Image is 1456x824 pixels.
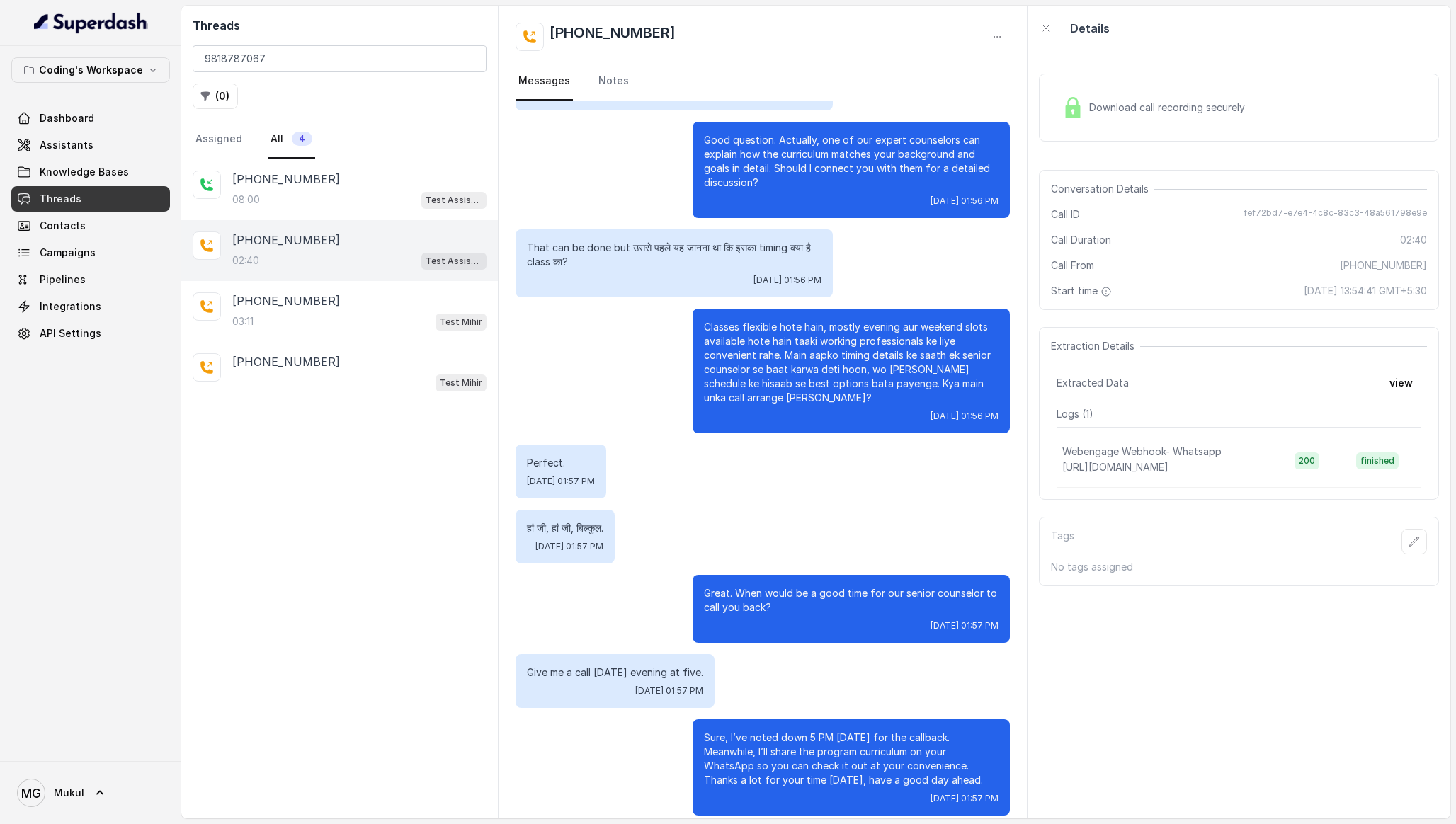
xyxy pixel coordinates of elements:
span: Call Duration [1051,233,1111,247]
span: Start time [1051,284,1115,298]
span: Call From [1051,258,1094,273]
p: Webengage Webhook- Whatsapp [1062,445,1222,459]
p: Test Mihir [440,376,482,390]
span: Assistants [40,138,93,152]
span: Integrations [40,299,101,314]
p: हां जी, हां जी, बिल्कुल. [527,521,603,535]
span: 200 [1295,452,1319,469]
a: Integrations [11,294,170,319]
span: [DATE] 13:54:41 GMT+5:30 [1304,284,1427,298]
span: Threads [40,192,81,206]
span: [PHONE_NUMBER] [1340,258,1427,273]
span: [DATE] 01:57 PM [931,620,999,631]
nav: Tabs [193,120,487,159]
img: light.svg [34,11,148,34]
h2: Threads [193,17,487,34]
a: API Settings [11,321,170,346]
p: [PHONE_NUMBER] [232,353,340,370]
span: finished [1356,452,1399,469]
a: Mukul [11,773,170,813]
span: [DATE] 01:57 PM [635,685,703,697]
span: [DATE] 01:57 PM [931,793,999,804]
a: Threads [11,186,170,212]
p: Test Mihir [440,315,482,329]
button: view [1381,370,1421,396]
span: 02:40 [1400,233,1427,247]
span: Contacts [40,219,86,233]
p: Great. When would be a good time for our senior counselor to call you back? [704,586,999,614]
text: MG [21,786,41,801]
button: (0) [193,84,238,109]
a: Pipelines [11,267,170,292]
a: Messages [516,62,573,101]
p: That can be done but उससे पहले यह जानना था कि इसका timing क्या है class का? [527,241,821,269]
span: [URL][DOMAIN_NAME] [1062,461,1168,473]
p: Coding's Workspace [39,62,143,79]
a: Knowledge Bases [11,159,170,185]
p: Classes flexible hote hain, mostly evening aur weekend slots available hote hain taaki working pr... [704,320,999,405]
span: 4 [292,132,312,146]
nav: Tabs [516,62,1010,101]
p: Details [1070,20,1110,37]
p: [PHONE_NUMBER] [232,292,340,309]
p: Test Assistant- 2 [426,193,482,207]
p: 03:11 [232,314,254,328]
p: [PHONE_NUMBER] [232,171,340,188]
p: Give me a call [DATE] evening at five. [527,665,703,680]
p: No tags assigned [1051,560,1427,574]
span: [DATE] 01:56 PM [931,195,999,207]
a: Assigned [193,120,245,159]
button: Coding's Workspace [11,57,170,83]
a: Dashboard [11,105,170,131]
a: All4 [268,120,315,159]
span: [DATE] 01:56 PM [753,275,821,286]
input: Search by Call ID or Phone Number [193,45,487,72]
a: Assistants [11,132,170,158]
p: Sure, I’ve noted down 5 PM [DATE] for the callback. Meanwhile, I’ll share the program curriculum ... [704,731,999,787]
span: Knowledge Bases [40,165,129,179]
p: Tags [1051,529,1074,554]
span: Mukul [54,786,84,800]
p: 08:00 [232,193,260,207]
a: Notes [596,62,632,101]
span: Conversation Details [1051,182,1154,196]
img: Lock Icon [1062,97,1084,118]
span: Extracted Data [1057,376,1129,390]
span: fef72bd7-e7e4-4c8c-83c3-48a561798e9e [1244,207,1427,222]
h2: [PHONE_NUMBER] [550,23,676,51]
span: [DATE] 01:57 PM [527,476,595,487]
span: Pipelines [40,273,86,287]
span: Extraction Details [1051,339,1140,353]
p: Good question. Actually, one of our expert counselors can explain how the curriculum matches your... [704,133,999,190]
span: Call ID [1051,207,1080,222]
span: [DATE] 01:56 PM [931,411,999,422]
a: Contacts [11,213,170,239]
p: Test Assistant- 2 [426,254,482,268]
span: [DATE] 01:57 PM [535,541,603,552]
span: Campaigns [40,246,96,260]
span: API Settings [40,326,101,341]
p: Logs ( 1 ) [1057,407,1421,421]
p: 02:40 [232,253,259,268]
span: Dashboard [40,111,94,125]
span: Download call recording securely [1089,101,1251,115]
a: Campaigns [11,240,170,265]
p: [PHONE_NUMBER] [232,231,340,248]
p: Perfect. [527,456,595,470]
